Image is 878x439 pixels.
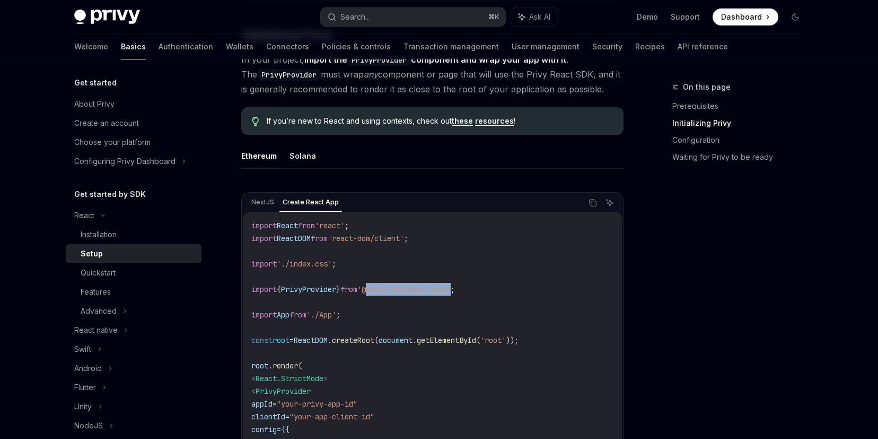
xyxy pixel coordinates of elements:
[787,8,804,25] button: Toggle dark mode
[678,34,728,59] a: API reference
[475,116,514,126] a: resources
[281,285,336,294] span: PrivyProvider
[74,362,102,375] div: Android
[226,34,253,59] a: Wallets
[251,335,273,345] span: const
[267,116,613,126] span: If you’re new to React and using contexts, check out !
[277,310,289,320] span: App
[364,69,378,80] em: any
[285,425,289,434] span: {
[671,12,700,22] a: Support
[328,335,332,345] span: .
[251,361,268,371] span: root
[672,132,812,149] a: Configuration
[81,305,117,317] div: Advanced
[277,234,311,243] span: ReactDOM
[480,335,506,345] span: 'root'
[285,412,289,421] span: =
[81,286,111,298] div: Features
[74,343,91,356] div: Swift
[603,196,617,210] button: Ask AI
[66,114,201,133] a: Create an account
[403,34,499,59] a: Transaction management
[66,225,201,244] a: Installation
[241,143,277,168] button: Ethereum
[289,310,306,320] span: from
[74,76,117,89] h5: Get started
[74,117,139,130] div: Create an account
[320,7,506,27] button: Search...⌘K
[248,196,277,209] div: NextJS
[256,374,323,383] span: React.StrictMode
[251,221,277,230] span: import
[66,263,201,282] a: Quickstart
[252,117,259,126] svg: Tip
[488,13,499,21] span: ⌘ K
[74,188,146,201] h5: Get started by SDK
[306,310,336,320] span: './App'
[340,11,370,23] div: Search...
[298,221,315,230] span: from
[336,310,340,320] span: ;
[81,247,103,260] div: Setup
[379,335,412,345] span: document
[277,399,357,409] span: "your-privy-app-id"
[592,34,622,59] a: Security
[683,81,731,93] span: On this page
[298,361,302,371] span: (
[637,12,658,22] a: Demo
[74,209,94,222] div: React
[74,381,96,394] div: Flutter
[74,400,92,413] div: Unity
[273,399,277,409] span: =
[251,374,256,383] span: <
[294,335,328,345] span: ReactDOM
[289,412,374,421] span: "your-app-client-id"
[340,285,357,294] span: from
[721,12,762,22] span: Dashboard
[289,143,316,168] button: Solana
[315,221,345,230] span: 'react'
[273,361,298,371] span: render
[328,234,404,243] span: 'react-dom/client'
[277,425,281,434] span: =
[74,419,103,432] div: NodeJS
[672,149,812,166] a: Waiting for Privy to be ready
[713,8,778,25] a: Dashboard
[417,335,476,345] span: getElementById
[476,335,480,345] span: (
[672,115,812,132] a: Initializing Privy
[251,285,277,294] span: import
[74,155,175,168] div: Configuring Privy Dashboard
[281,425,285,434] span: {
[277,285,281,294] span: {
[66,94,201,114] a: About Privy
[506,335,519,345] span: ));
[81,266,116,279] div: Quickstart
[251,234,277,243] span: import
[251,412,285,421] span: clientId
[74,10,140,24] img: dark logo
[257,69,321,81] code: PrivyProvider
[412,335,417,345] span: .
[74,324,118,337] div: React native
[451,285,455,294] span: ;
[345,221,349,230] span: ;
[672,98,812,115] a: Prerequisites
[251,386,256,396] span: <
[66,133,201,152] a: Choose your platform
[66,244,201,263] a: Setup
[256,386,311,396] span: PrivyProvider
[374,335,379,345] span: (
[511,7,558,27] button: Ask AI
[512,34,580,59] a: User management
[251,259,277,269] span: import
[241,52,624,97] span: In your project, . The must wrap component or page that will use the Privy React SDK, and it is g...
[347,54,411,66] code: PrivyProvider
[322,34,391,59] a: Policies & controls
[279,196,342,209] div: Create React App
[66,282,201,302] a: Features
[273,335,289,345] span: root
[81,228,117,241] div: Installation
[159,34,213,59] a: Authentication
